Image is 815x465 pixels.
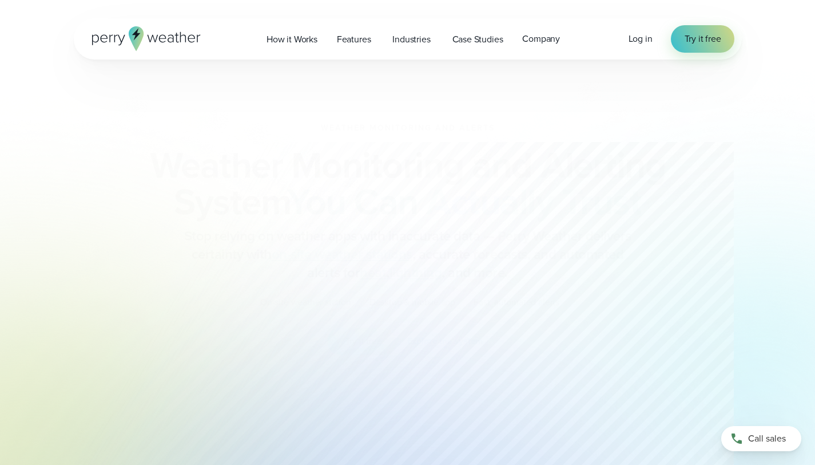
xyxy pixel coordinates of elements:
[748,432,786,446] span: Call sales
[257,27,327,51] a: How it Works
[267,33,317,46] span: How it Works
[629,32,653,45] span: Log in
[721,426,801,451] a: Call sales
[671,25,735,53] a: Try it free
[337,33,371,46] span: Features
[629,32,653,46] a: Log in
[443,27,513,51] a: Case Studies
[392,33,430,46] span: Industries
[685,32,721,46] span: Try it free
[452,33,503,46] span: Case Studies
[522,32,560,46] span: Company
